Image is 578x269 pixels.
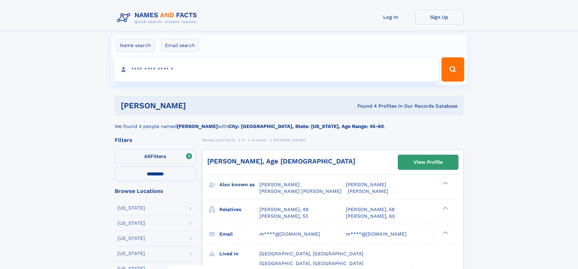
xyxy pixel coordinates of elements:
[116,39,155,52] label: Name search
[117,251,145,256] div: [US_STATE]
[228,123,384,129] b: City: [GEOGRAPHIC_DATA], State: [US_STATE], Age Range: 45-60
[259,188,342,194] span: [PERSON_NAME] [PERSON_NAME]
[415,10,464,25] a: Sign Up
[121,102,272,109] h1: [PERSON_NAME]
[115,137,196,143] div: Filters
[259,213,308,220] a: [PERSON_NAME], 53
[259,261,363,266] span: [GEOGRAPHIC_DATA], [GEOGRAPHIC_DATA]
[259,206,309,213] a: [PERSON_NAME], 49
[259,251,363,257] span: [GEOGRAPHIC_DATA], [GEOGRAPHIC_DATA]
[441,206,448,210] div: ❯
[115,116,464,130] div: We found 4 people named with .
[115,10,202,26] img: Logo Names and Facts
[115,188,196,194] div: Browse Locations
[161,39,199,52] label: Email search
[117,221,145,226] div: [US_STATE]
[242,136,245,144] a: A
[346,206,395,213] a: [PERSON_NAME], 58
[219,180,259,190] h3: Also known as
[259,182,300,187] span: [PERSON_NAME]
[219,249,259,259] h3: Lived in
[398,155,458,170] a: View Profile
[252,138,266,142] span: Almond
[144,153,150,159] span: All
[273,138,306,142] span: [PERSON_NAME]
[348,188,388,194] span: [PERSON_NAME]
[117,236,145,241] div: [US_STATE]
[441,230,448,234] div: ❯
[346,213,395,220] a: [PERSON_NAME], 60
[207,157,355,165] a: [PERSON_NAME], Age [DEMOGRAPHIC_DATA]
[177,123,218,129] b: [PERSON_NAME]
[202,136,235,144] a: Names and Facts
[441,57,464,82] button: Search Button
[242,138,245,142] span: A
[219,204,259,215] h3: Relatives
[346,182,386,187] span: [PERSON_NAME]
[414,155,443,169] div: View Profile
[441,181,448,185] div: ❯
[115,150,196,164] label: Filters
[114,57,439,82] input: search input
[219,229,259,239] h3: Email
[252,136,266,144] a: Almond
[367,10,415,25] a: Log In
[117,206,145,210] div: [US_STATE]
[272,103,458,109] div: Found 4 Profiles In Our Records Database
